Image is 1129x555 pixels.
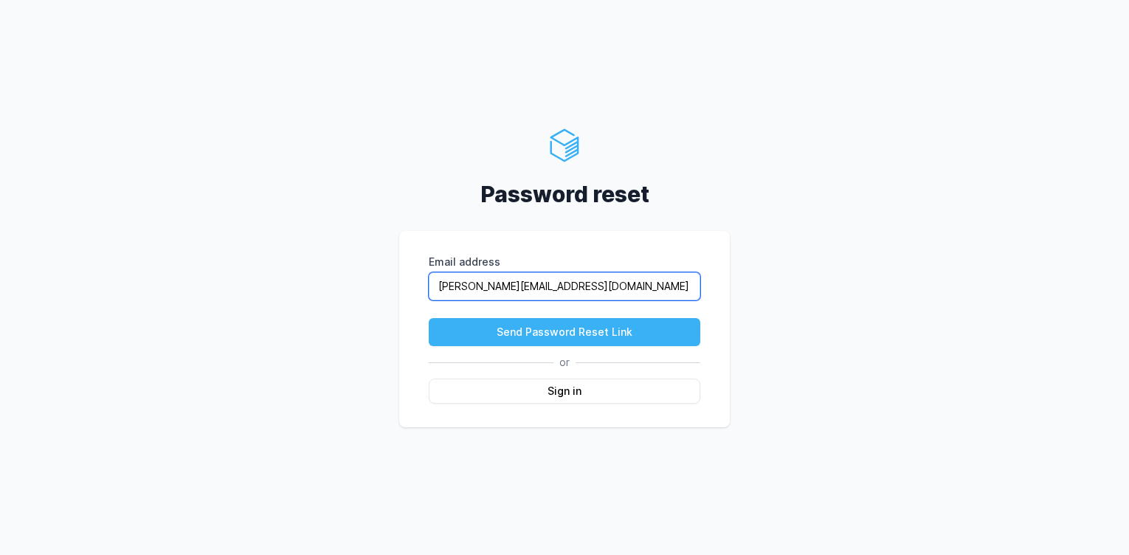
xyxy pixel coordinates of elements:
[429,379,700,404] a: Sign in
[429,255,700,269] label: Email address
[547,128,582,163] img: ServerAuth
[399,181,730,207] h2: Password reset
[429,318,700,346] button: Send Password Reset Link
[553,355,576,370] span: or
